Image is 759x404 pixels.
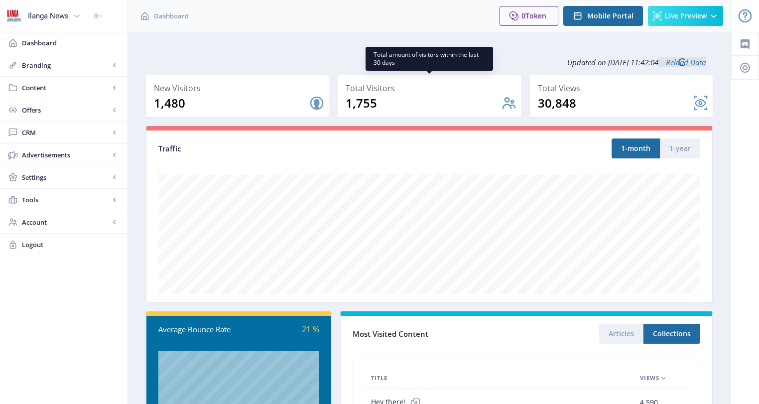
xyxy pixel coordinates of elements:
div: 30,848 [538,95,693,111]
div: Most Visited Content [353,326,526,342]
span: 21 % [302,324,319,335]
span: Branding [22,60,110,70]
button: 1-month [612,138,660,158]
span: Title [371,372,387,384]
span: Live Preview [665,12,707,20]
a: Reload Data [658,57,706,67]
div: Average Bounce Rate [158,324,239,335]
span: Offers [22,105,110,115]
span: Dashboard [22,38,120,48]
span: Token [525,11,546,20]
span: Mobile Portal [587,12,633,20]
span: Total amount of visitors within the last 30 days [374,51,485,67]
span: Advertisements [22,150,110,160]
button: Articles [599,324,643,344]
span: Account [22,217,110,227]
div: 1,480 [154,95,309,111]
span: Views [640,372,659,384]
div: Traffic [158,143,429,154]
span: Logout [22,240,120,250]
span: CRM [22,128,110,137]
span: Settings [22,172,110,182]
div: Updated on [DATE] 11:42:04 [145,50,713,75]
img: 6e32966d-d278-493e-af78-9af65f0c2223.png [6,8,22,24]
button: Live Preview [648,6,723,26]
div: Ilanga News [28,5,69,27]
div: New Visitors [154,81,325,95]
button: 0Token [500,6,558,26]
span: Tools [22,195,110,205]
button: Collections [643,324,700,344]
button: Mobile Portal [563,6,643,26]
span: Content [22,83,110,93]
button: 1-year [660,138,700,158]
span: Dashboard [154,11,189,21]
div: Total Views [538,81,709,95]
